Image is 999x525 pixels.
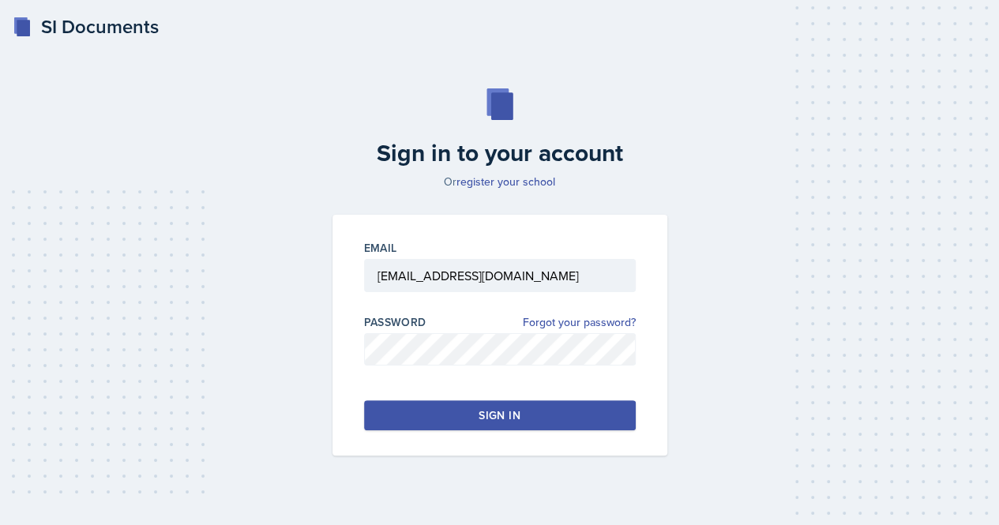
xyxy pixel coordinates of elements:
[479,407,520,423] div: Sign in
[364,259,636,292] input: Email
[364,240,397,256] label: Email
[323,139,677,167] h2: Sign in to your account
[364,400,636,430] button: Sign in
[364,314,426,330] label: Password
[323,174,677,189] p: Or
[523,314,636,331] a: Forgot your password?
[456,174,555,189] a: register your school
[13,13,159,41] a: SI Documents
